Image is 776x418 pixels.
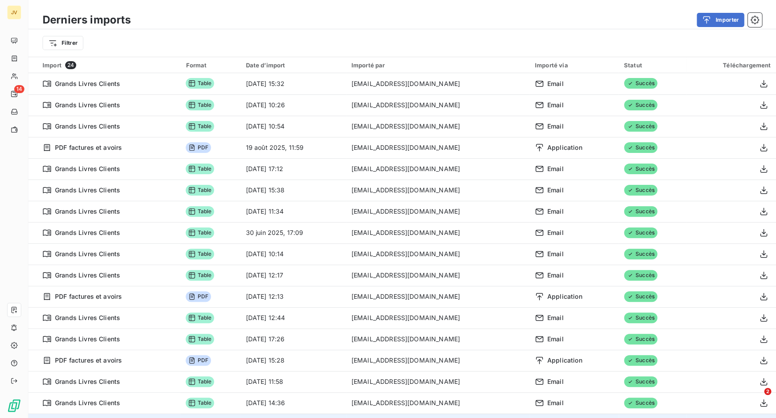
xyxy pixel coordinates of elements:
span: Grands Livres Clients [55,271,120,280]
span: Email [547,186,564,195]
span: PDF factures et avoirs [55,143,122,152]
td: [DATE] 11:34 [240,201,346,222]
td: [EMAIL_ADDRESS][DOMAIN_NAME] [346,307,530,328]
span: 14 [14,85,24,93]
td: [EMAIL_ADDRESS][DOMAIN_NAME] [346,180,530,201]
span: Table [186,270,214,281]
td: [EMAIL_ADDRESS][DOMAIN_NAME] [346,158,530,180]
span: Email [547,313,564,322]
span: PDF factures et avoirs [55,356,122,365]
span: Succès [624,270,657,281]
div: Format [186,62,235,69]
span: Succès [624,249,657,259]
td: [EMAIL_ADDRESS][DOMAIN_NAME] [346,201,530,222]
span: Grands Livres Clients [55,101,120,109]
td: [EMAIL_ADDRESS][DOMAIN_NAME] [346,328,530,350]
td: [DATE] 12:44 [240,307,346,328]
td: [EMAIL_ADDRESS][DOMAIN_NAME] [346,73,530,94]
span: Grands Livres Clients [55,313,120,322]
span: Email [547,101,564,109]
td: [EMAIL_ADDRESS][DOMAIN_NAME] [346,265,530,286]
span: Table [186,334,214,344]
span: Succès [624,355,657,366]
span: PDF [186,291,211,302]
span: Succès [624,334,657,344]
span: Email [547,335,564,344]
td: [EMAIL_ADDRESS][DOMAIN_NAME] [346,243,530,265]
h3: Derniers imports [43,12,131,28]
span: Grands Livres Clients [55,164,120,173]
div: Importé par [351,62,524,69]
td: [DATE] 12:13 [240,286,346,307]
td: [DATE] 11:58 [240,371,346,392]
div: Importé via [535,62,613,69]
span: Succès [624,185,657,195]
span: Succès [624,78,657,89]
span: Email [547,164,564,173]
span: Application [547,143,582,152]
button: Filtrer [43,36,83,50]
span: Succès [624,164,657,174]
span: Email [547,377,564,386]
span: Grands Livres Clients [55,377,120,386]
span: Email [547,250,564,258]
span: Email [547,79,564,88]
span: Application [547,292,582,301]
span: Grands Livres Clients [55,250,120,258]
span: 2 [764,388,771,395]
button: Importer [697,13,744,27]
td: [EMAIL_ADDRESS][DOMAIN_NAME] [346,222,530,243]
div: Statut [624,62,681,69]
span: Grands Livres Clients [55,122,120,131]
td: [EMAIL_ADDRESS][DOMAIN_NAME] [346,137,530,158]
iframe: Intercom live chat [746,388,767,409]
div: JV [7,5,21,20]
span: Email [547,398,564,407]
td: 19 août 2025, 11:59 [240,137,346,158]
td: [DATE] 14:36 [240,392,346,414]
span: Succès [624,227,657,238]
td: 30 juin 2025, 17:09 [240,222,346,243]
span: Table [186,206,214,217]
span: Table [186,121,214,132]
span: Table [186,164,214,174]
span: Succès [624,121,657,132]
span: Table [186,249,214,259]
span: Succès [624,291,657,302]
span: Table [186,376,214,387]
span: Table [186,185,214,195]
div: Date d’import [246,62,340,69]
span: Email [547,122,564,131]
td: [DATE] 15:28 [240,350,346,371]
span: 24 [65,61,76,69]
td: [DATE] 12:17 [240,265,346,286]
span: Succès [624,142,657,153]
td: [DATE] 17:12 [240,158,346,180]
span: Email [547,271,564,280]
span: Application [547,356,582,365]
td: [EMAIL_ADDRESS][DOMAIN_NAME] [346,286,530,307]
span: Grands Livres Clients [55,207,120,216]
span: Grands Livres Clients [55,228,120,237]
td: [DATE] 10:54 [240,116,346,137]
span: Grands Livres Clients [55,186,120,195]
span: Grands Livres Clients [55,398,120,407]
div: Téléchargement [691,62,771,69]
span: Succès [624,313,657,323]
span: Succès [624,376,657,387]
span: Grands Livres Clients [55,79,120,88]
div: Import [43,61,175,69]
span: Email [547,228,564,237]
span: Grands Livres Clients [55,335,120,344]
td: [DATE] 15:32 [240,73,346,94]
td: [DATE] 17:26 [240,328,346,350]
span: Email [547,207,564,216]
td: [EMAIL_ADDRESS][DOMAIN_NAME] [346,371,530,392]
span: Succès [624,100,657,110]
span: PDF [186,355,211,366]
td: [DATE] 15:38 [240,180,346,201]
td: [DATE] 10:26 [240,94,346,116]
td: [EMAIL_ADDRESS][DOMAIN_NAME] [346,350,530,371]
td: [EMAIL_ADDRESS][DOMAIN_NAME] [346,94,530,116]
td: [EMAIL_ADDRESS][DOMAIN_NAME] [346,116,530,137]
